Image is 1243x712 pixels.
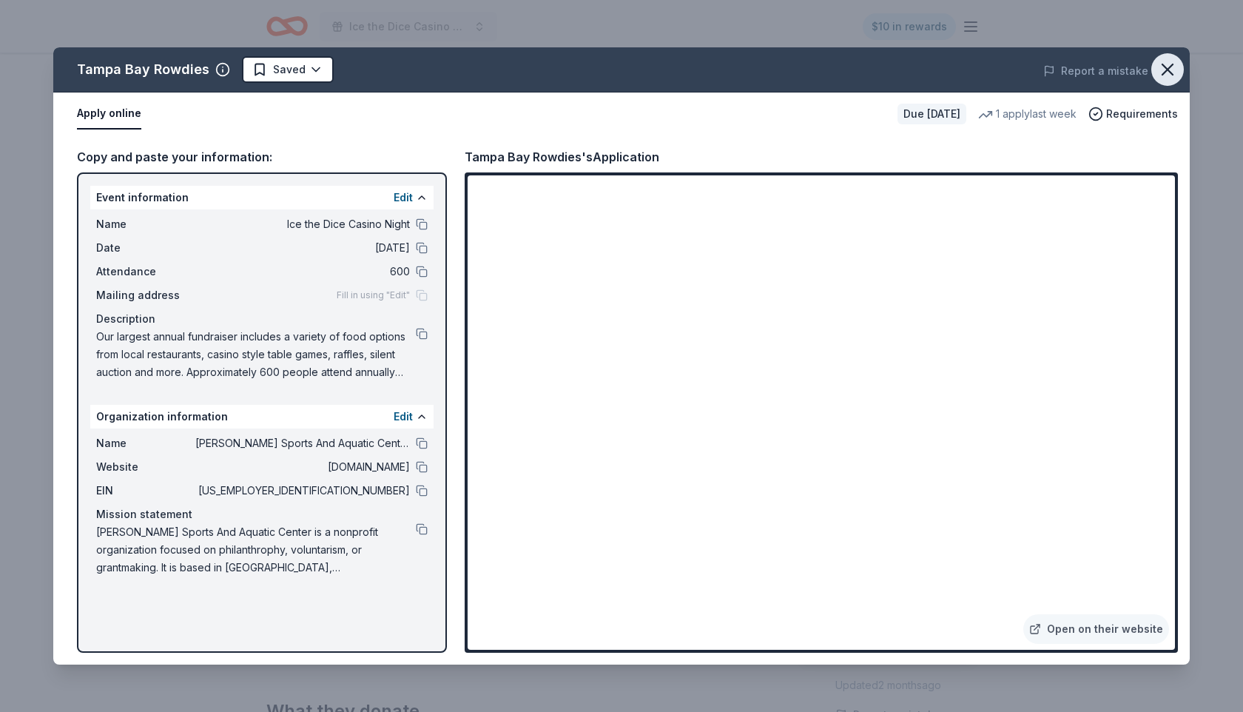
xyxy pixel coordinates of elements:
[1023,614,1169,644] a: Open on their website
[978,105,1077,123] div: 1 apply last week
[96,263,195,281] span: Attendance
[77,98,141,130] button: Apply online
[465,147,659,167] div: Tampa Bay Rowdies's Application
[96,328,416,381] span: Our largest annual fundraiser includes a variety of food options from local restaurants, casino s...
[1043,62,1148,80] button: Report a mistake
[1088,105,1178,123] button: Requirements
[1106,105,1178,123] span: Requirements
[96,458,195,476] span: Website
[195,239,410,257] span: [DATE]
[195,263,410,281] span: 600
[77,58,209,81] div: Tampa Bay Rowdies
[394,408,413,426] button: Edit
[96,506,428,523] div: Mission statement
[242,56,334,83] button: Saved
[90,186,434,209] div: Event information
[195,215,410,233] span: Ice the Dice Casino Night
[394,189,413,206] button: Edit
[273,61,306,78] span: Saved
[90,405,434,429] div: Organization information
[96,215,195,233] span: Name
[96,523,416,577] span: [PERSON_NAME] Sports And Aquatic Center is a nonprofit organization focused on philanthrophy, vol...
[96,286,195,304] span: Mailing address
[96,239,195,257] span: Date
[195,458,410,476] span: [DOMAIN_NAME]
[96,482,195,500] span: EIN
[337,289,410,301] span: Fill in using "Edit"
[195,434,410,452] span: [PERSON_NAME] Sports And Aquatic Center
[897,104,966,124] div: Due [DATE]
[96,434,195,452] span: Name
[96,310,428,328] div: Description
[195,482,410,500] span: [US_EMPLOYER_IDENTIFICATION_NUMBER]
[77,147,447,167] div: Copy and paste your information:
